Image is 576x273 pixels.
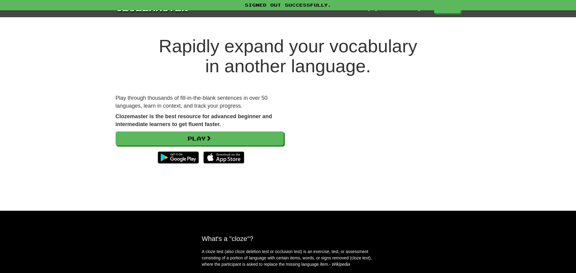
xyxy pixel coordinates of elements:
[329,262,350,267] em: - Wikipedia
[155,148,202,167] img: Get it on Google Play
[202,249,374,268] p: A cloze test (also cloze deletion test or occlusion test) is an exercise, test, or assessment con...
[116,132,284,145] a: Play
[202,235,374,242] h2: What's a "cloze"?
[116,113,272,127] strong: Clozemaster is the best resource for advanced beginner and intermediate learners to get fluent fa...
[116,94,284,110] p: Play through thousands of fill-in-the-blank sentences in over 50 languages, learn in context, and...
[203,151,244,164] img: Download_on_the_App_Store_Badge_US-UK_135x40-25178aeef6eb6b83b96f5f2d004eda3bffbb37122de64afbaef7...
